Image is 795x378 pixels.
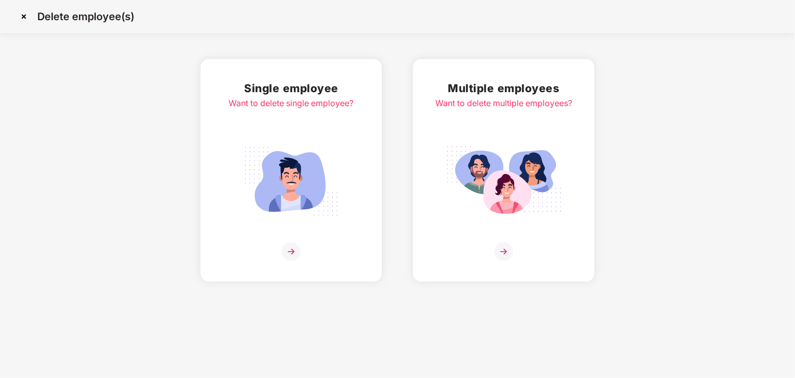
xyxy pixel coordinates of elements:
[229,80,354,97] h2: Single employee
[233,141,349,222] img: svg+xml;base64,PHN2ZyB4bWxucz0iaHR0cDovL3d3dy53My5vcmcvMjAwMC9zdmciIGlkPSJTaW5nbGVfZW1wbG95ZWUiIH...
[16,8,32,25] img: svg+xml;base64,PHN2ZyBpZD0iQ3Jvc3MtMzJ4MzIiIHhtbG5zPSJodHRwOi8vd3d3LnczLm9yZy8yMDAwL3N2ZyIgd2lkdG...
[435,80,572,97] h2: Multiple employees
[229,97,354,110] div: Want to delete single employee?
[37,10,134,23] p: Delete employee(s)
[494,242,513,261] img: svg+xml;base64,PHN2ZyB4bWxucz0iaHR0cDovL3d3dy53My5vcmcvMjAwMC9zdmciIHdpZHRoPSIzNiIgaGVpZ2h0PSIzNi...
[446,141,562,222] img: svg+xml;base64,PHN2ZyB4bWxucz0iaHR0cDovL3d3dy53My5vcmcvMjAwMC9zdmciIGlkPSJNdWx0aXBsZV9lbXBsb3llZS...
[435,97,572,110] div: Want to delete multiple employees?
[282,242,301,261] img: svg+xml;base64,PHN2ZyB4bWxucz0iaHR0cDovL3d3dy53My5vcmcvMjAwMC9zdmciIHdpZHRoPSIzNiIgaGVpZ2h0PSIzNi...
